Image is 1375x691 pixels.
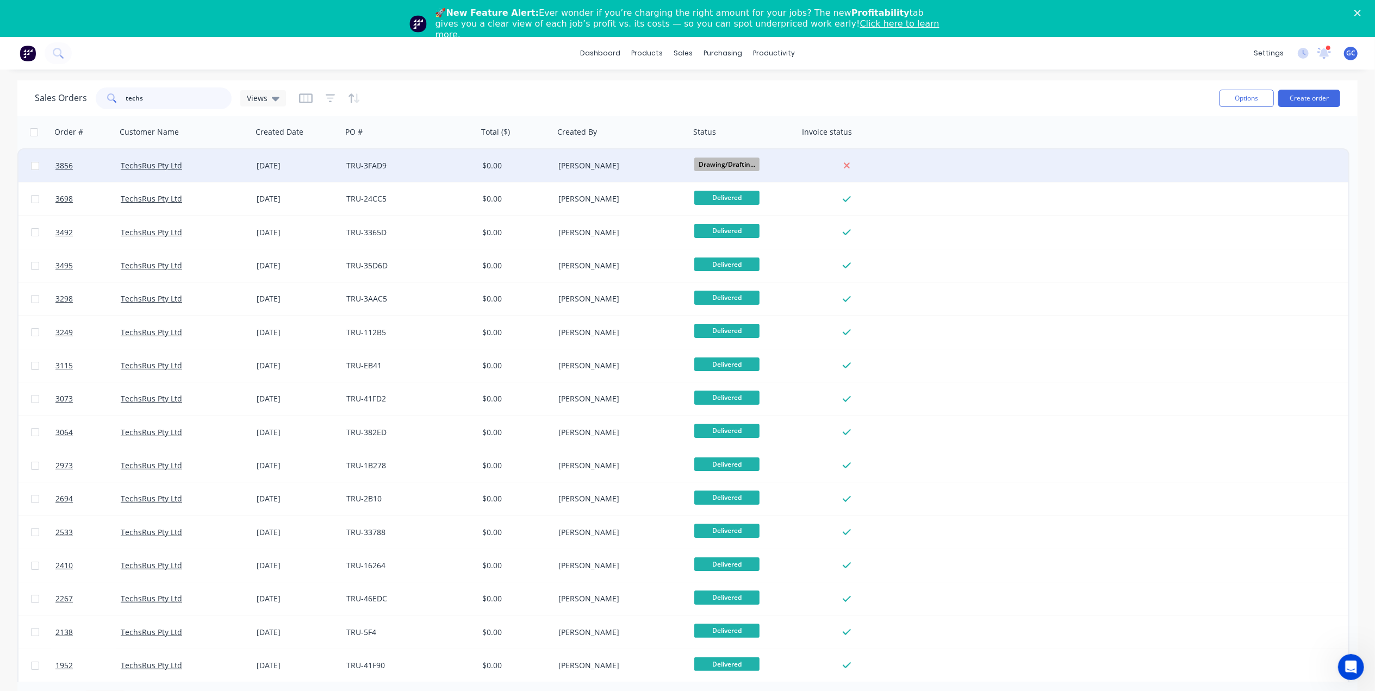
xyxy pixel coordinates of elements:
div: purchasing [698,45,748,61]
div: [PERSON_NAME] [558,260,679,271]
span: 2973 [55,460,73,471]
div: [DATE] [257,427,338,438]
div: $0.00 [482,227,546,238]
span: Delivered [694,391,760,404]
span: Delivered [694,291,760,304]
a: TechsRus Pty Ltd [121,360,182,370]
span: 3495 [55,260,73,271]
a: TechsRus Pty Ltd [121,660,182,670]
div: $0.00 [482,493,546,504]
img: Factory [20,45,36,61]
a: 2694 [55,482,121,515]
div: Status [693,127,716,137]
div: $0.00 [482,293,546,304]
span: 2267 [55,593,73,604]
span: Delivered [694,524,760,537]
span: Delivered [694,657,760,671]
div: 🚀 Ever wonder if you’re charging the right amount for your jobs? The new tab gives you a clear vi... [435,8,949,40]
a: TechsRus Pty Ltd [121,293,182,304]
div: TRU-3365D [346,227,467,238]
span: Views [247,92,267,104]
div: TRU-5F4 [346,627,467,638]
a: TechsRus Pty Ltd [121,460,182,470]
div: [PERSON_NAME] [558,593,679,604]
span: 3492 [55,227,73,238]
span: 3856 [55,160,73,171]
span: 2694 [55,493,73,504]
div: $0.00 [482,393,546,404]
div: TRU-16264 [346,560,467,571]
div: TRU-33788 [346,527,467,538]
div: [DATE] [257,293,338,304]
h1: Sales Orders [35,93,87,103]
button: Create order [1278,90,1340,107]
span: 2533 [55,527,73,538]
span: 3073 [55,393,73,404]
span: Delivered [694,457,760,471]
div: Close [1354,10,1365,16]
div: $0.00 [482,260,546,271]
a: TechsRus Pty Ltd [121,193,182,204]
div: TRU-3AAC5 [346,293,467,304]
img: Profile image for Team [409,15,427,33]
a: TechsRus Pty Ltd [121,393,182,404]
input: Search... [126,87,232,109]
div: [DATE] [257,527,338,538]
span: 3064 [55,427,73,438]
a: TechsRus Pty Ltd [121,560,182,570]
a: 2410 [55,549,121,582]
div: Customer Name [120,127,179,137]
div: [DATE] [257,160,338,171]
a: TechsRus Pty Ltd [121,493,182,504]
a: 3698 [55,183,121,215]
div: TRU-EB41 [346,360,467,371]
a: TechsRus Pty Ltd [121,427,182,437]
span: Delivered [694,624,760,637]
div: settings [1248,45,1289,61]
a: TechsRus Pty Ltd [121,527,182,537]
div: TRU-1B278 [346,460,467,471]
div: $0.00 [482,660,546,671]
a: 1952 [55,649,121,682]
div: [DATE] [257,460,338,471]
div: [DATE] [257,393,338,404]
a: 2138 [55,616,121,649]
a: 3492 [55,216,121,249]
iframe: Intercom live chat [1338,654,1364,680]
span: 3249 [55,327,73,338]
button: Options [1220,90,1274,107]
span: Delivered [694,324,760,337]
a: 2533 [55,516,121,549]
span: 2138 [55,627,73,638]
div: [DATE] [257,227,338,238]
div: [DATE] [257,660,338,671]
div: [PERSON_NAME] [558,427,679,438]
a: 3298 [55,282,121,315]
a: TechsRus Pty Ltd [121,260,182,271]
div: [PERSON_NAME] [558,660,679,671]
span: Delivered [694,424,760,437]
div: Invoice status [802,127,852,137]
div: [DATE] [257,260,338,271]
div: [PERSON_NAME] [558,293,679,304]
div: $0.00 [482,327,546,338]
div: Created By [557,127,597,137]
a: TechsRus Pty Ltd [121,227,182,237]
a: dashboard [575,45,626,61]
div: [PERSON_NAME] [558,527,679,538]
div: $0.00 [482,160,546,171]
div: TRU-24CC5 [346,193,467,204]
a: 3249 [55,316,121,349]
span: 2410 [55,560,73,571]
div: $0.00 [482,193,546,204]
span: Drawing/Draftin... [694,158,760,171]
div: [PERSON_NAME] [558,493,679,504]
span: 3298 [55,293,73,304]
div: TRU-41F90 [346,660,467,671]
span: Delivered [694,557,760,571]
div: $0.00 [482,560,546,571]
span: GC [1346,48,1355,58]
div: [DATE] [257,560,338,571]
div: $0.00 [482,627,546,638]
div: $0.00 [482,527,546,538]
